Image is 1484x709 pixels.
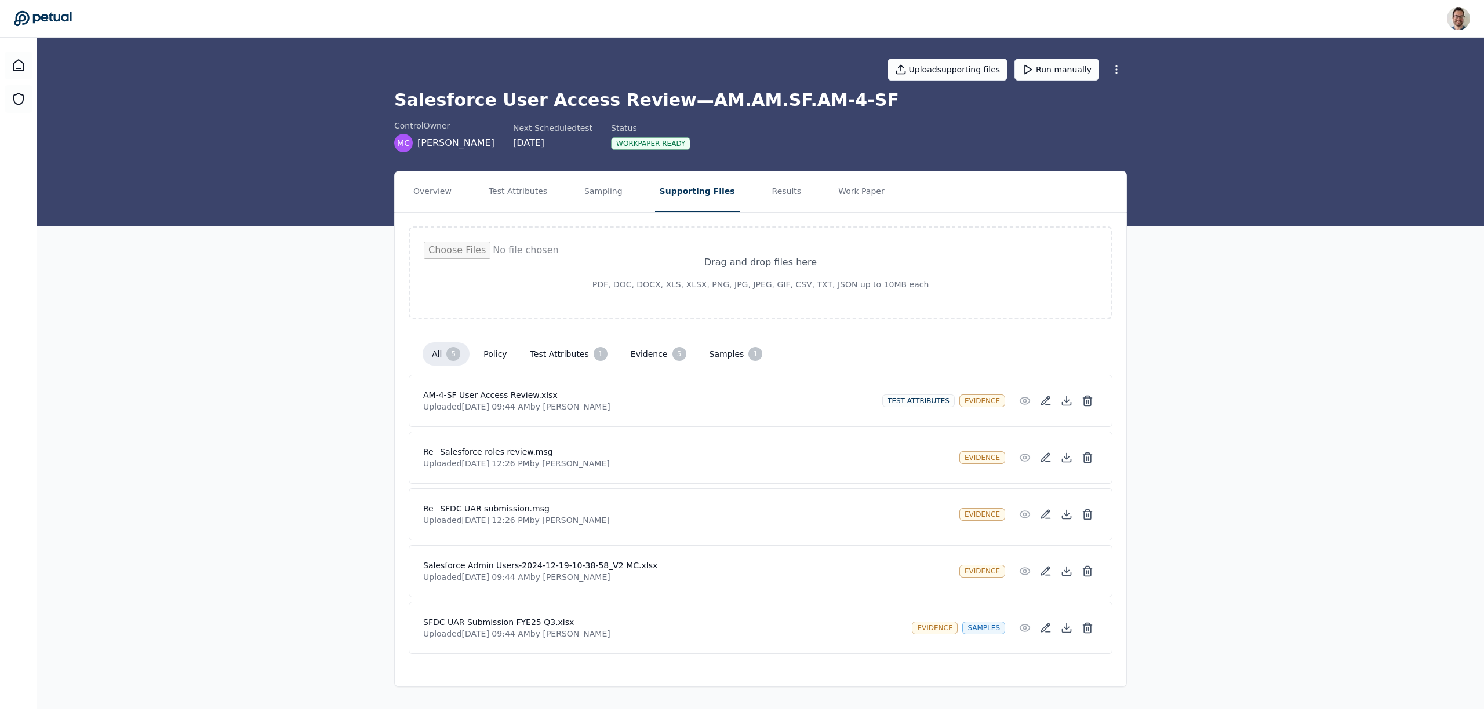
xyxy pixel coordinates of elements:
button: Download File [1056,617,1077,638]
button: samples 1 [700,342,772,366]
div: 5 [672,347,686,361]
div: evidence [959,565,1005,578]
div: evidence [959,394,1005,407]
button: evidence 5 [621,342,696,366]
button: policy [474,343,516,364]
p: Uploaded [DATE] 12:26 PM by [PERSON_NAME] [423,514,950,526]
button: Add/Edit Description [1035,390,1056,411]
button: Add/Edit Description [1035,617,1056,638]
button: Preview File (hover for quick preview, click for full view) [1014,447,1035,468]
button: Results [768,171,806,212]
button: all 5 [423,342,470,366]
div: Workpaper Ready [611,137,690,150]
h1: Salesforce User Access Review — AM.AM.SF.AM-4-SF [394,90,1127,111]
a: Go to Dashboard [14,10,72,27]
h4: Re_ Salesforce roles review.msg [423,446,950,458]
button: Add/Edit Description [1035,447,1056,468]
div: test attributes [882,394,955,407]
button: Download File [1056,390,1077,411]
p: Uploaded [DATE] 09:44 AM by [PERSON_NAME] [423,571,950,583]
p: Uploaded [DATE] 09:44 AM by [PERSON_NAME] [423,628,903,639]
button: Overview [409,171,456,212]
div: control Owner [394,120,494,131]
button: Delete File [1077,504,1098,525]
p: Uploaded [DATE] 09:44 AM by [PERSON_NAME] [423,401,873,412]
div: 1 [748,347,762,361]
a: Dashboard [5,52,32,79]
span: MC [397,137,410,149]
button: Add/Edit Description [1035,504,1056,525]
button: Preview File (hover for quick preview, click for full view) [1014,617,1035,638]
button: Work Paper [834,171,889,212]
button: Delete File [1077,617,1098,638]
h4: AM-4-SF User Access Review.xlsx [423,389,873,401]
div: evidence [912,622,958,634]
button: Test Attributes [484,171,552,212]
span: [PERSON_NAME] [417,136,494,150]
button: Preview File (hover for quick preview, click for full view) [1014,504,1035,525]
p: Uploaded [DATE] 12:26 PM by [PERSON_NAME] [423,458,950,469]
a: SOC [5,85,32,113]
img: Eliot Walker [1447,7,1470,30]
h4: Salesforce Admin Users-2024-12-19-10-38-58_V2 MC.xlsx [423,560,950,571]
button: Download File [1056,447,1077,468]
button: Preview File (hover for quick preview, click for full view) [1014,390,1035,411]
button: Preview File (hover for quick preview, click for full view) [1014,561,1035,582]
button: Delete File [1077,447,1098,468]
div: 1 [594,347,608,361]
button: Uploadsupporting files [888,59,1008,81]
nav: Tabs [395,171,1126,212]
h4: Re_ SFDC UAR submission.msg [423,503,950,514]
button: Download File [1056,561,1077,582]
button: Download File [1056,504,1077,525]
button: More Options [1106,59,1127,80]
div: Status [611,122,690,134]
button: test attributes 1 [521,342,617,366]
button: Supporting Files [655,171,740,212]
div: evidence [959,508,1005,521]
div: 5 [446,347,460,361]
button: Sampling [580,171,627,212]
div: [DATE] [513,136,592,150]
button: Add/Edit Description [1035,561,1056,582]
div: samples [962,622,1005,634]
h4: SFDC UAR Submission FYE25 Q3.xlsx [423,616,903,628]
button: Delete File [1077,561,1098,582]
button: Delete File [1077,390,1098,411]
div: Next Scheduled test [513,122,592,134]
div: evidence [959,451,1005,464]
button: Run manually [1014,59,1099,81]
